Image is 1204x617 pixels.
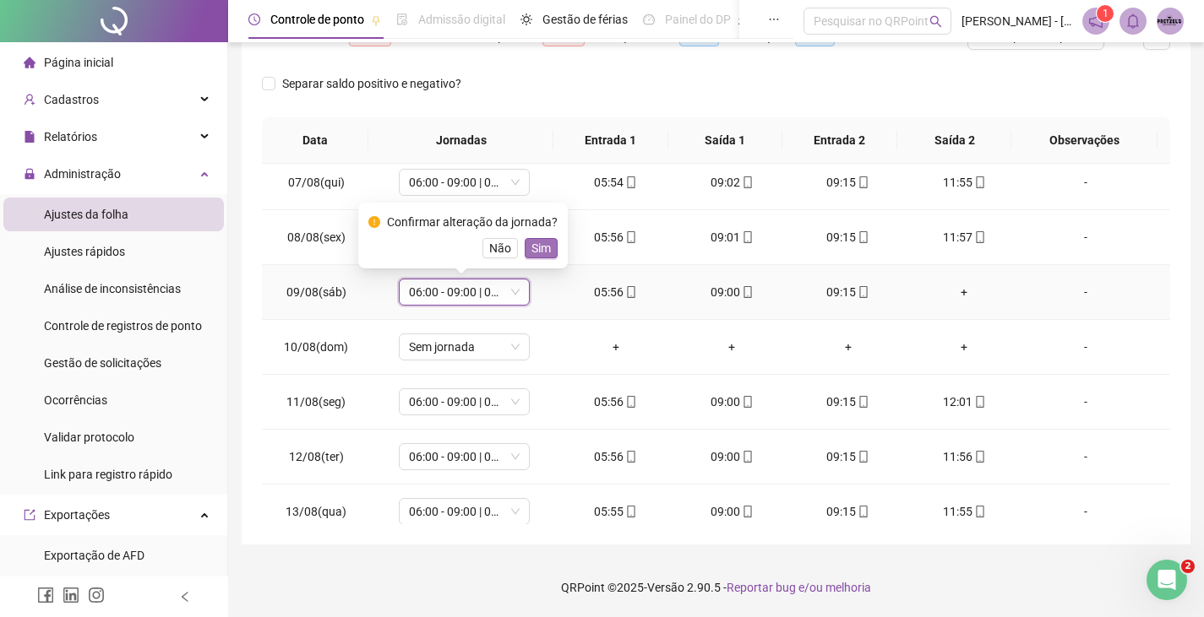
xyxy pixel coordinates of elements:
[482,238,518,258] button: Não
[44,508,110,522] span: Exportações
[286,285,346,299] span: 09/08(sáb)
[24,131,35,143] span: file
[542,13,628,26] span: Gestão de férias
[289,450,344,463] span: 12/08(ter)
[44,356,161,370] span: Gestão de solicitações
[1103,8,1109,19] span: 1
[24,168,35,180] span: lock
[44,245,125,258] span: Ajustes rápidos
[1036,392,1136,411] div: -
[44,393,107,407] span: Ocorrências
[63,587,79,603] span: linkedin
[44,468,172,481] span: Link para registro rápido
[1036,502,1136,521] div: -
[804,502,893,521] div: 09:15
[284,340,348,354] span: 10/08(dom)
[44,208,128,221] span: Ajustes da folha
[804,228,893,246] div: 09:15
[856,231,869,243] span: mobile
[740,286,754,298] span: mobile
[1036,173,1136,192] div: -
[525,238,558,258] button: Sim
[624,286,637,298] span: mobile
[228,558,1204,617] footer: QRPoint © 2025 - 2.90.5 -
[520,14,532,25] span: sun
[856,451,869,463] span: mobile
[553,117,668,164] th: Entrada 1
[368,117,553,164] th: Jornadas
[262,117,368,164] th: Data
[624,176,637,188] span: mobile
[920,392,1010,411] div: 12:01
[856,396,869,408] span: mobile
[571,228,661,246] div: 05:56
[972,451,986,463] span: mobile
[88,587,105,603] span: instagram
[668,117,783,164] th: Saída 1
[804,338,893,356] div: +
[1181,560,1195,573] span: 2
[571,338,661,356] div: +
[1011,117,1157,164] th: Observações
[740,506,754,517] span: mobile
[624,506,637,517] span: mobile
[962,12,1072,30] span: [PERSON_NAME] - [PERSON_NAME]
[24,57,35,68] span: home
[1125,14,1141,29] span: bell
[44,167,121,181] span: Administração
[1036,447,1136,466] div: -
[687,228,776,246] div: 09:01
[920,228,1010,246] div: 11:57
[972,506,986,517] span: mobile
[929,15,942,28] span: search
[1036,228,1136,246] div: -
[897,117,1012,164] th: Saída 2
[286,505,346,518] span: 13/08(qua)
[288,176,345,189] span: 07/08(qui)
[248,14,260,25] span: clock-circle
[1088,14,1103,29] span: notification
[1036,338,1136,356] div: -
[856,176,869,188] span: mobile
[687,392,776,411] div: 09:00
[531,239,551,257] span: Sim
[856,506,869,517] span: mobile
[1036,283,1136,301] div: -
[409,499,520,524] span: 06:00 - 09:00 | 09:15 - 12:00
[920,447,1010,466] div: 11:56
[1025,131,1143,149] span: Observações
[740,231,754,243] span: mobile
[44,130,97,143] span: Relatórios
[624,231,637,243] span: mobile
[727,581,871,594] span: Reportar bug e/ou melhoria
[920,173,1010,192] div: 11:55
[856,286,869,298] span: mobile
[409,279,520,305] span: 06:00 - 09:00 | 09:15 - 12:00
[920,502,1010,521] div: 11:55
[44,549,144,562] span: Exportação de AFD
[24,509,35,521] span: export
[740,176,754,188] span: mobile
[804,392,893,411] div: 09:15
[687,338,776,356] div: +
[687,283,776,301] div: 09:00
[738,15,748,25] span: pushpin
[409,170,520,195] span: 06:00 - 09:00 | 09:15 - 12:00
[687,502,776,521] div: 09:00
[396,14,408,25] span: file-done
[740,396,754,408] span: mobile
[275,74,468,93] span: Separar saldo positivo e negativo?
[1147,560,1187,600] iframe: Intercom live chat
[44,56,113,69] span: Página inicial
[624,396,637,408] span: mobile
[687,447,776,466] div: 09:00
[804,447,893,466] div: 09:15
[804,173,893,192] div: 09:15
[1097,5,1114,22] sup: 1
[782,117,897,164] th: Entrada 2
[972,176,986,188] span: mobile
[286,395,346,409] span: 11/08(seg)
[24,94,35,106] span: user-add
[571,392,661,411] div: 05:56
[368,216,380,228] span: exclamation-circle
